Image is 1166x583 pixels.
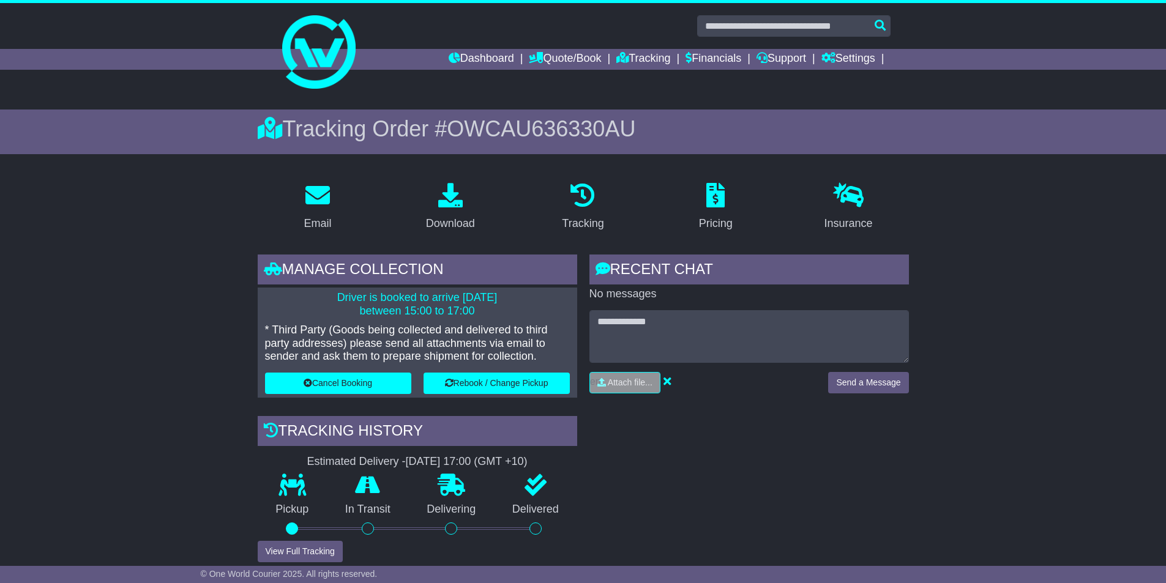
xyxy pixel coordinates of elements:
button: Cancel Booking [265,373,411,394]
a: Insurance [817,179,881,236]
a: Pricing [691,179,741,236]
a: Quote/Book [529,49,601,70]
p: No messages [589,288,909,301]
p: Driver is booked to arrive [DATE] between 15:00 to 17:00 [265,291,570,317]
a: Settings [821,49,875,70]
a: Tracking [554,179,611,236]
p: In Transit [327,503,409,516]
p: * Third Party (Goods being collected and delivered to third party addresses) please send all atta... [265,324,570,363]
button: View Full Tracking [258,541,343,562]
a: Download [418,179,483,236]
a: Support [757,49,806,70]
div: Tracking [562,215,604,232]
div: Tracking Order # [258,116,909,142]
div: Manage collection [258,254,577,288]
div: Pricing [699,215,733,232]
div: Download [426,215,475,232]
a: Tracking [616,49,670,70]
div: RECENT CHAT [589,254,909,288]
div: [DATE] 17:00 (GMT +10) [406,455,528,469]
p: Pickup [258,503,327,516]
a: Financials [686,49,741,70]
p: Delivered [494,503,577,516]
button: Rebook / Change Pickup [424,373,570,394]
div: Estimated Delivery - [258,455,577,469]
div: Tracking history [258,416,577,449]
a: Dashboard [449,49,514,70]
p: Delivering [409,503,495,516]
div: Insurance [824,215,873,232]
div: Email [304,215,331,232]
span: OWCAU636330AU [447,116,635,141]
a: Email [296,179,339,236]
span: © One World Courier 2025. All rights reserved. [201,569,378,579]
button: Send a Message [828,372,908,393]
